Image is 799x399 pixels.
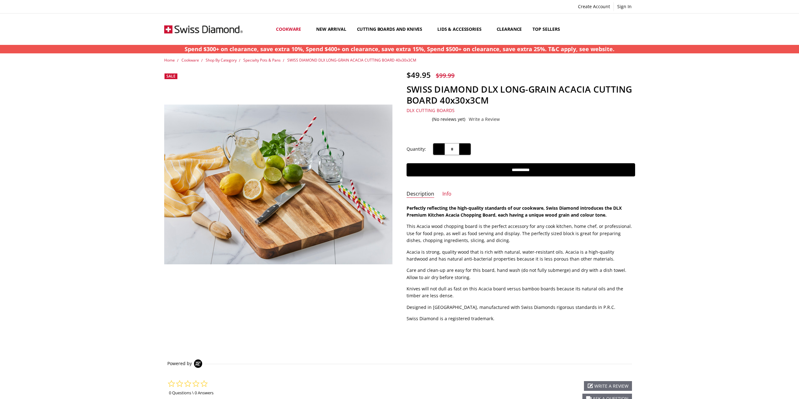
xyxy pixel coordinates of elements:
[407,249,635,263] p: Acacia is strong, quality wood that is rich with natural, water-resistant oils. Acacia is a high-...
[527,15,565,43] a: Top Sellers
[407,84,635,106] h1: SWISS DIAMOND DLX LONG-GRAIN ACACIA CUTTING BOARD 40x30x3CM
[166,73,175,79] span: Sale
[432,117,465,122] span: (No reviews yet)
[352,15,432,43] a: Cutting boards and knives
[311,15,351,43] a: New arrival
[594,383,629,389] span: write a review
[491,15,527,43] a: Clearance
[164,105,393,264] img: SWISS DIAMOND DLX LONG-GRAIN ACACIA CUTTING BOARD 40x30x3CM
[169,390,213,396] a: 0 Questions \ 0 Answers
[206,57,237,63] a: Shop By Category
[181,57,199,63] a: Cookware
[407,70,431,80] span: $49.95
[183,302,184,302] img: SWISS DIAMOND DLX LONG-GRAIN ACACIA CUTTING BOARD 40x30x3CM
[407,315,635,322] p: Swiss Diamond is a registered trademark.
[164,13,243,45] img: Free Shipping On Every Order
[164,57,175,63] a: Home
[614,2,635,11] a: Sign In
[575,2,613,11] a: Create Account
[407,267,635,281] p: Care and clean-up are easy for this board, hand wash (do not fully submerge) and dry with a dish ...
[164,70,393,299] a: SWISS DIAMOND DLX LONG-GRAIN ACACIA CUTTING BOARD 40x30x3CM
[432,15,491,43] a: Lids & Accessories
[185,45,614,53] p: Spend $300+ on clearance, save extra 10%, Spend $400+ on clearance, save extra 15%, Spend $500+ o...
[271,15,311,43] a: Cookware
[167,361,192,366] span: Powered by
[469,117,500,122] a: Write a Review
[407,304,635,311] p: Designed in [GEOGRAPHIC_DATA], manufactured with Swiss Diamonds rigorous standards in P.R.C.
[442,191,451,198] a: Info
[407,107,455,113] a: DLX Cutting Boards
[407,146,426,153] label: Quantity:
[243,57,281,63] a: Specialty Pots & Pans
[436,71,455,80] span: $99.99
[584,381,632,391] div: write a review
[407,285,635,299] p: Knives will not dull as fast on this Acacia board versus bamboo boards because its natural oils a...
[407,205,622,218] strong: Perfectly reflecting the high-quality standards of our cookware, Swiss Diamond introduces the DLX...
[287,57,416,63] a: SWISS DIAMOND DLX LONG-GRAIN ACACIA CUTTING BOARD 40x30x3CM
[407,191,434,198] a: Description
[407,223,635,244] p: This Acacia wood chopping board is the perfect accessory for any cook kitchen, home chef, or prof...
